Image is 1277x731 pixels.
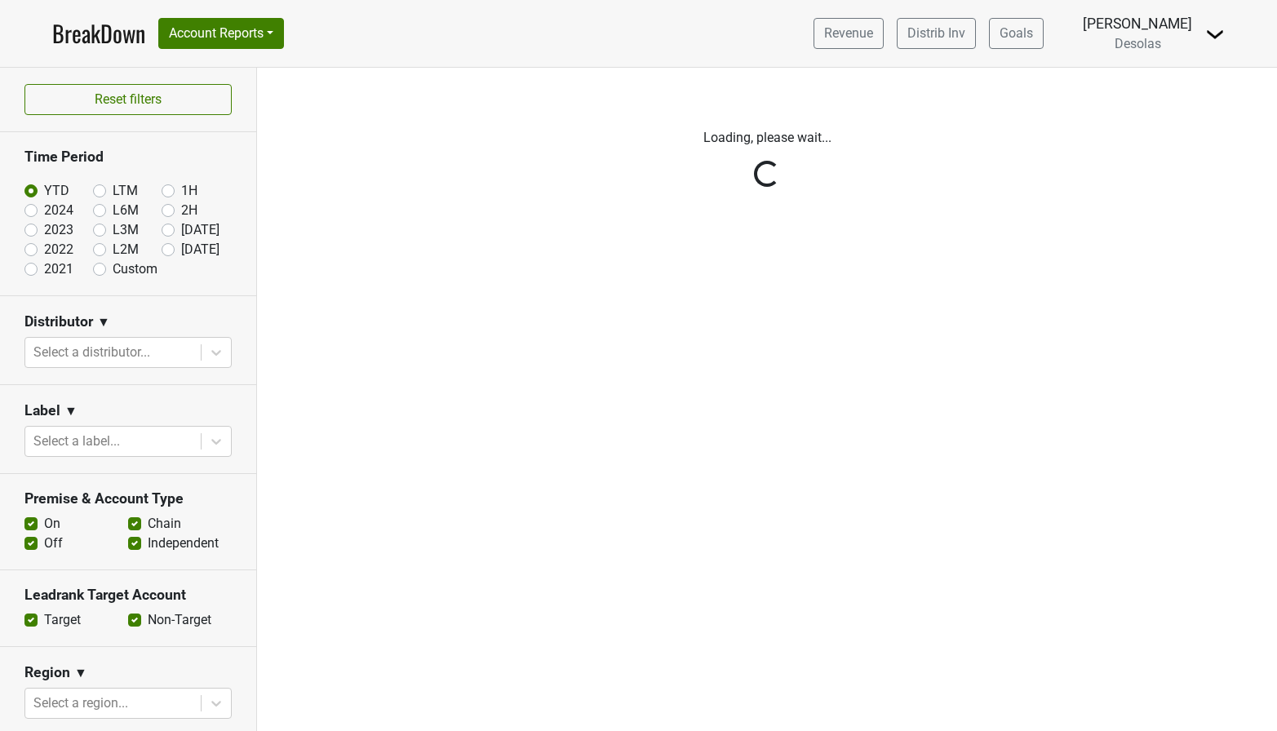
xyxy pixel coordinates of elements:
a: Goals [989,18,1044,49]
p: Loading, please wait... [314,128,1220,148]
a: Revenue [814,18,884,49]
button: Account Reports [158,18,284,49]
a: Distrib Inv [897,18,976,49]
a: BreakDown [52,16,145,51]
img: Dropdown Menu [1205,24,1225,44]
span: Desolas [1115,36,1161,51]
div: [PERSON_NAME] [1083,13,1192,34]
